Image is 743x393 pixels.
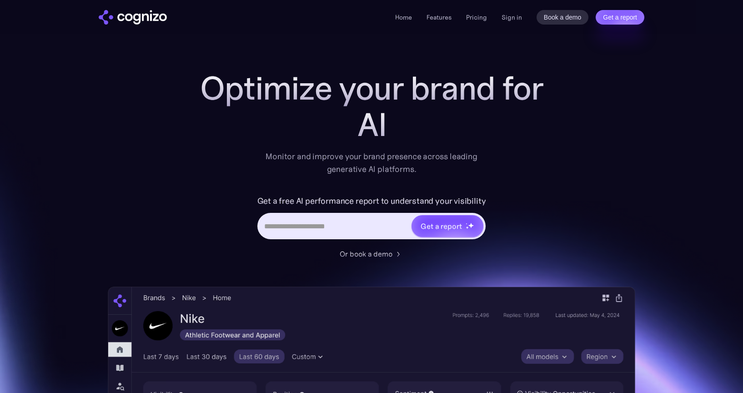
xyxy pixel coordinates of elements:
[411,214,484,238] a: Get a reportstarstarstar
[260,150,483,176] div: Monitor and improve your brand presence across leading generative AI platforms.
[190,70,553,106] h1: Optimize your brand for
[190,106,553,143] div: AI
[340,248,392,259] div: Or book a demo
[427,13,452,21] a: Features
[257,194,486,244] form: Hero URL Input Form
[466,223,467,224] img: star
[257,194,486,208] label: Get a free AI performance report to understand your visibility
[468,222,474,228] img: star
[340,248,403,259] a: Or book a demo
[395,13,412,21] a: Home
[99,10,167,25] img: cognizo logo
[466,226,469,229] img: star
[421,221,462,232] div: Get a report
[537,10,589,25] a: Book a demo
[99,10,167,25] a: home
[502,12,522,23] a: Sign in
[596,10,644,25] a: Get a report
[466,13,487,21] a: Pricing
